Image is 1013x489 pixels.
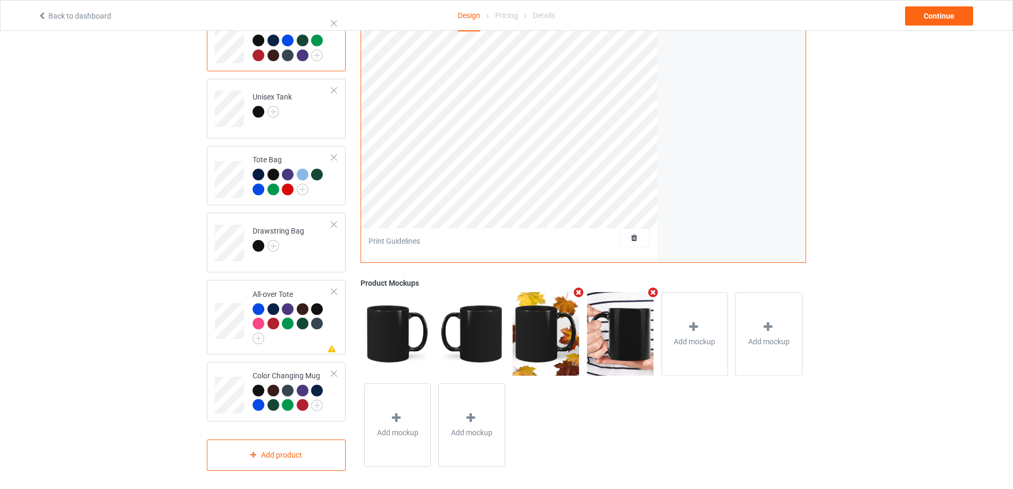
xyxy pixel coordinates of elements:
[587,292,654,375] img: regular.jpg
[364,292,431,375] img: regular.jpg
[748,336,790,347] span: Add mockup
[369,236,420,246] div: Print Guidelines
[253,154,332,194] div: Tote Bag
[674,336,715,347] span: Add mockup
[458,1,480,31] div: Design
[361,278,806,288] div: Product Mockups
[364,384,431,467] div: Add mockup
[438,292,505,375] img: regular.jpg
[451,427,492,438] span: Add mockup
[572,287,585,299] i: Remove mockup
[533,1,555,30] div: Details
[267,240,279,252] img: svg+xml;base64,PD94bWwgdmVyc2lvbj0iMS4wIiBlbmNvZGluZz0iVVRGLTgiPz4KPHN2ZyB3aWR0aD0iMjJweCIgaGVpZ2...
[253,289,332,341] div: All-over Tote
[207,213,346,272] div: Drawstring Bag
[207,79,346,138] div: Unisex Tank
[438,384,505,467] div: Add mockup
[735,292,802,376] div: Add mockup
[297,184,308,195] img: svg+xml;base64,PD94bWwgdmVyc2lvbj0iMS4wIiBlbmNvZGluZz0iVVRGLTgiPz4KPHN2ZyB3aWR0aD0iMjJweCIgaGVpZ2...
[646,287,659,299] i: Remove mockup
[207,362,346,421] div: Color Changing Mug
[253,92,292,117] div: Unisex Tank
[513,292,579,375] img: regular.jpg
[311,49,323,61] img: svg+xml;base64,PD94bWwgdmVyc2lvbj0iMS4wIiBlbmNvZGluZz0iVVRGLTgiPz4KPHN2ZyB3aWR0aD0iMjJweCIgaGVpZ2...
[207,12,346,71] div: Mug
[495,1,518,30] div: Pricing
[253,333,264,344] img: svg+xml;base64,PD94bWwgdmVyc2lvbj0iMS4wIiBlbmNvZGluZz0iVVRGLTgiPz4KPHN2ZyB3aWR0aD0iMjJweCIgaGVpZ2...
[377,427,418,438] span: Add mockup
[267,106,279,118] img: svg+xml;base64,PD94bWwgdmVyc2lvbj0iMS4wIiBlbmNvZGluZz0iVVRGLTgiPz4KPHN2ZyB3aWR0aD0iMjJweCIgaGVpZ2...
[253,226,304,251] div: Drawstring Bag
[253,370,332,410] div: Color Changing Mug
[207,280,346,354] div: All-over Tote
[253,20,332,60] div: Mug
[38,12,111,20] a: Back to dashboard
[905,6,973,26] div: Continue
[207,440,346,471] div: Add product
[311,400,323,411] img: svg+xml;base64,PD94bWwgdmVyc2lvbj0iMS4wIiBlbmNvZGluZz0iVVRGLTgiPz4KPHN2ZyB3aWR0aD0iMjJweCIgaGVpZ2...
[207,146,346,205] div: Tote Bag
[662,292,729,376] div: Add mockup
